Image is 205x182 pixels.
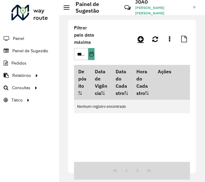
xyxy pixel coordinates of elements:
th: Ações [154,65,190,78]
a: Contato Rápido [121,1,134,14]
span: Tático [11,97,23,103]
span: Pedidos [11,60,26,66]
span: Relatórios [12,72,31,79]
label: Filtrar pela data máxima [74,24,95,46]
span: Consultas [12,85,30,91]
th: Hora do Cadastro [132,65,154,100]
th: Data de Vigência [91,65,111,100]
td: Nenhum registro encontrado [74,100,190,113]
span: [PERSON_NAME] [PERSON_NAME] [135,5,188,16]
th: Depósito [74,65,91,100]
span: Painel [13,35,24,42]
th: Data do Cadastro [111,65,132,100]
button: Choose Date [88,48,95,60]
span: Painel de Sugestão [12,48,48,54]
